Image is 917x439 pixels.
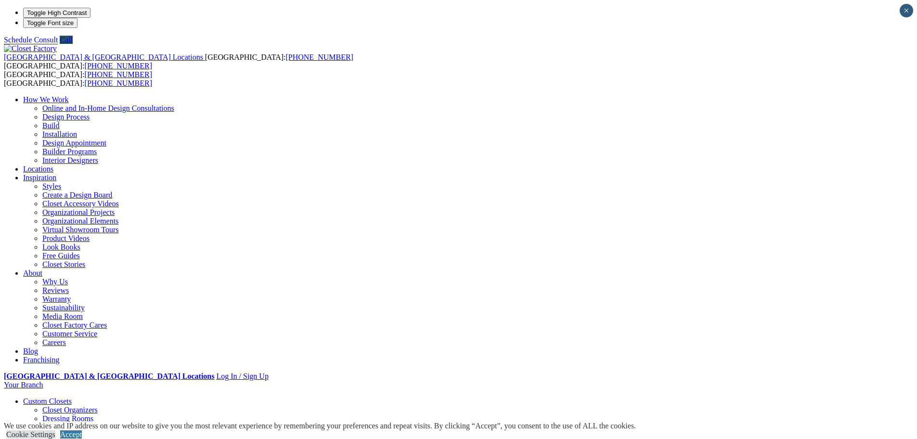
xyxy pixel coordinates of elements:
a: Styles [42,182,61,190]
span: Toggle Font size [27,19,74,27]
span: Toggle High Contrast [27,9,87,16]
a: Blog [23,347,38,355]
a: [GEOGRAPHIC_DATA] & [GEOGRAPHIC_DATA] Locations [4,53,205,61]
a: Design Appointment [42,139,106,147]
a: Cookie Settings [6,430,55,439]
a: Careers [42,338,66,346]
a: Inspiration [23,173,56,182]
a: Installation [42,130,77,138]
a: Build [42,121,60,130]
a: Your Branch [4,381,43,389]
a: About [23,269,42,277]
span: [GEOGRAPHIC_DATA]: [GEOGRAPHIC_DATA]: [4,53,353,70]
span: [GEOGRAPHIC_DATA]: [GEOGRAPHIC_DATA]: [4,70,152,87]
a: Custom Closets [23,397,72,405]
a: Free Guides [42,252,80,260]
a: Create a Design Board [42,191,112,199]
a: Closet Accessory Videos [42,200,119,208]
a: Warranty [42,295,71,303]
div: We use cookies and IP address on our website to give you the most relevant experience by remember... [4,422,636,430]
button: Toggle High Contrast [23,8,90,18]
span: [GEOGRAPHIC_DATA] & [GEOGRAPHIC_DATA] Locations [4,53,203,61]
a: Organizational Projects [42,208,115,216]
a: Interior Designers [42,156,98,164]
a: Customer Service [42,330,97,338]
a: Sustainability [42,304,85,312]
a: [PHONE_NUMBER] [85,62,152,70]
a: Log In / Sign Up [216,372,268,380]
a: Reviews [42,286,69,294]
a: [GEOGRAPHIC_DATA] & [GEOGRAPHIC_DATA] Locations [4,372,214,380]
a: Online and In-Home Design Consultations [42,104,174,112]
button: Close [900,4,913,17]
a: Locations [23,165,53,173]
a: Virtual Showroom Tours [42,226,119,234]
img: Closet Factory [4,44,57,53]
a: Look Books [42,243,80,251]
a: Schedule Consult [4,36,58,44]
a: Organizational Elements [42,217,118,225]
a: [PHONE_NUMBER] [85,70,152,79]
button: Toggle Font size [23,18,77,28]
a: Closet Factory Cares [42,321,107,329]
a: [PHONE_NUMBER] [85,79,152,87]
a: Media Room [42,312,83,320]
a: Closet Stories [42,260,85,268]
a: Closet Organizers [42,406,98,414]
a: Design Process [42,113,90,121]
a: Franchising [23,356,60,364]
a: [PHONE_NUMBER] [285,53,353,61]
a: How We Work [23,95,69,104]
a: Call [60,36,73,44]
a: Why Us [42,278,68,286]
a: Accept [60,430,82,439]
a: Builder Programs [42,147,97,156]
a: Dressing Rooms [42,414,93,423]
a: Product Videos [42,234,90,242]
